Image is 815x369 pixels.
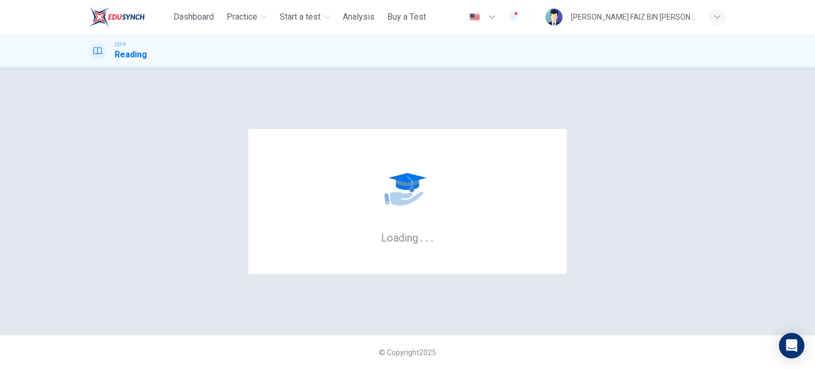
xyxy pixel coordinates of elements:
[343,11,375,23] span: Analysis
[383,7,430,27] button: Buy a Test
[425,228,429,245] h6: .
[339,7,379,27] button: Analysis
[174,11,214,23] span: Dashboard
[379,348,436,357] span: © Copyright 2025
[227,11,257,23] span: Practice
[89,6,145,28] img: ELTC logo
[275,7,334,27] button: Start a test
[420,228,423,245] h6: .
[545,8,562,25] img: Profile picture
[115,41,126,48] span: CEFR
[571,11,696,23] div: [PERSON_NAME] FAIZ BIN [PERSON_NAME]
[89,6,169,28] a: ELTC logo
[280,11,320,23] span: Start a test
[169,7,218,27] button: Dashboard
[381,230,434,244] h6: Loading
[430,228,434,245] h6: .
[779,333,804,358] div: Open Intercom Messenger
[387,11,426,23] span: Buy a Test
[468,13,481,21] img: en
[222,7,271,27] button: Practice
[115,48,147,61] h1: Reading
